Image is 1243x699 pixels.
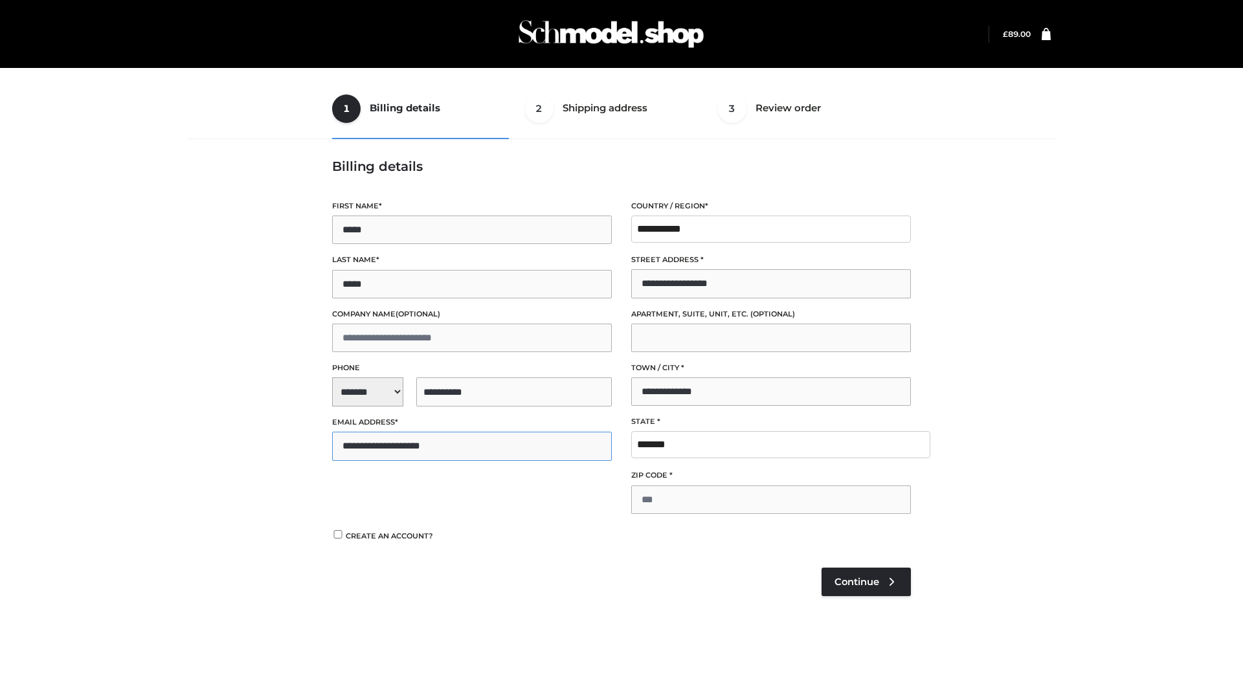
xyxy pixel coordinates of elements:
span: Create an account? [346,531,433,540]
label: Email address [332,416,612,428]
label: First name [332,200,612,212]
label: Street address [631,254,911,266]
a: £89.00 [1003,29,1031,39]
span: £ [1003,29,1008,39]
label: Country / Region [631,200,911,212]
label: Company name [332,308,612,320]
a: Continue [822,568,911,596]
span: (optional) [396,309,440,318]
label: Town / City [631,362,911,374]
label: Apartment, suite, unit, etc. [631,308,911,320]
label: Last name [332,254,612,266]
input: Create an account? [332,530,344,538]
label: ZIP Code [631,469,911,482]
span: (optional) [750,309,795,318]
h3: Billing details [332,159,911,174]
label: State [631,416,911,428]
img: Schmodel Admin 964 [514,8,708,60]
span: Continue [834,576,879,588]
bdi: 89.00 [1003,29,1031,39]
label: Phone [332,362,612,374]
